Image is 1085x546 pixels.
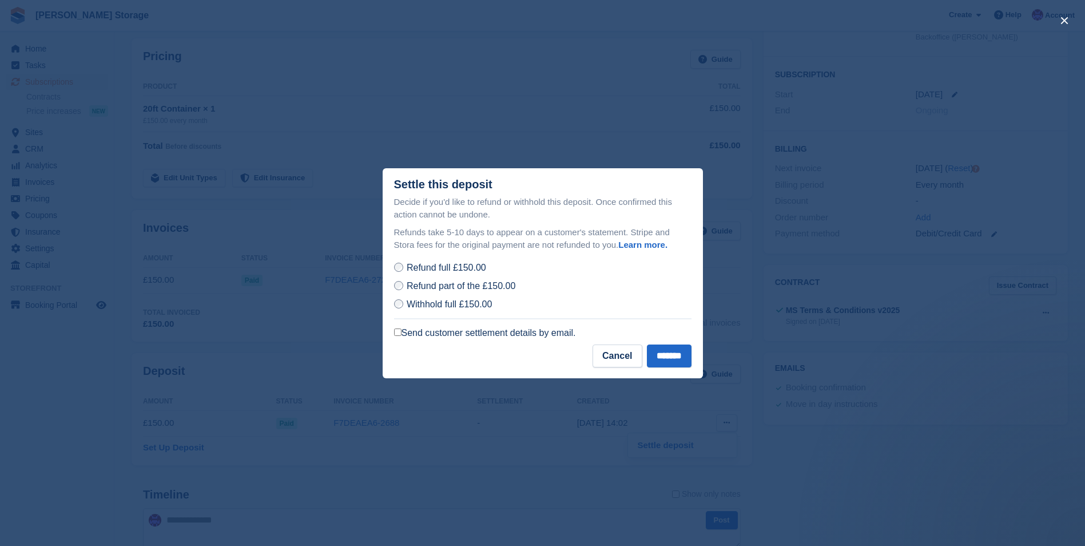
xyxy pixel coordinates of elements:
input: Refund part of the £150.00 [394,281,403,290]
input: Refund full £150.00 [394,263,403,272]
span: Withhold full £150.00 [407,299,492,309]
input: Send customer settlement details by email. [394,329,402,336]
input: Withhold full £150.00 [394,299,403,308]
span: Refund full £150.00 [407,263,486,272]
p: Decide if you'd like to refund or withhold this deposit. Once confirmed this action cannot be und... [394,196,691,221]
label: Send customer settlement details by email. [394,327,576,339]
a: Learn more. [618,240,667,250]
span: Refund part of the £150.00 [407,281,515,291]
div: Settle this deposit [394,178,492,191]
p: Refunds take 5-10 days to appear on a customer's statement. Stripe and Stora fees for the origina... [394,226,691,252]
button: close [1055,11,1074,30]
button: Cancel [593,345,642,367]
